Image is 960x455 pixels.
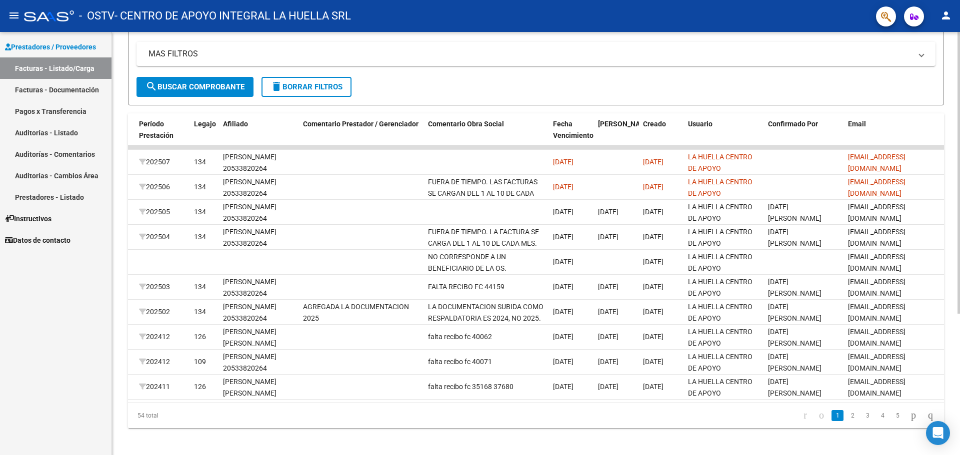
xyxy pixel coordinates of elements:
span: Borrar Filtros [270,82,342,91]
div: [PERSON_NAME] 20533820264 [223,301,295,324]
span: falta recibo fc 40062 [428,333,492,341]
span: LA DOCUMENTACION SUBIDA COMO RESPALDATORIA ES 2024, NO 2025. [428,303,543,322]
div: 109 [194,356,206,368]
span: FUERA DE TIEMPO. LAS FACTURAS SE CARGAN DEL 1 AL 10 DE CADA MES. [428,178,537,209]
datatable-header-cell: Fecha Confimado [594,113,639,157]
span: [DATE] [553,383,573,391]
span: [DATE] [643,258,663,266]
span: [DATE][PERSON_NAME] [768,328,821,347]
datatable-header-cell: Email [844,113,944,157]
span: LA HUELLA CENTRO DE APOYO [688,378,752,397]
span: LA HUELLA CENTRO DE APOYO [688,353,752,372]
mat-panel-title: MAS FILTROS [148,48,911,59]
div: 126 [194,381,206,393]
span: [DATE] [553,258,573,266]
li: page 4 [875,407,890,424]
span: 202502 [139,308,170,316]
span: 202411 [139,383,170,391]
span: FALTA RECIBO FC 44159 [428,283,504,291]
li: page 1 [830,407,845,424]
a: 3 [861,410,873,421]
mat-expansion-panel-header: MAS FILTROS [136,42,935,66]
span: [DATE] [553,283,573,291]
span: Email [848,120,866,128]
span: [EMAIL_ADDRESS][DOMAIN_NAME] [848,203,905,222]
span: [EMAIL_ADDRESS][DOMAIN_NAME] [848,353,905,372]
span: LA HUELLA CENTRO DE APOYO [688,278,752,297]
div: 134 [194,156,206,168]
span: LA HUELLA CENTRO DE APOYO [688,303,752,322]
div: [PERSON_NAME] 20533820264 [223,351,295,374]
span: [DATE] [643,183,663,191]
span: [DATE] [598,383,618,391]
span: [DATE] [598,333,618,341]
span: Comentario Obra Social [428,120,504,128]
span: [DATE] [553,358,573,366]
span: Afiliado [223,120,248,128]
span: [EMAIL_ADDRESS][DOMAIN_NAME] [848,328,905,347]
span: Datos de contacto [5,235,70,246]
datatable-header-cell: Fecha Vencimiento [549,113,594,157]
datatable-header-cell: Período Prestación [135,113,190,157]
a: go to last page [923,410,937,421]
span: [DATE] [553,208,573,216]
span: [DATE] [643,333,663,341]
span: Confirmado Por [768,120,818,128]
datatable-header-cell: Afiliado [219,113,299,157]
div: 54 total [128,403,289,428]
span: [DATE] [598,208,618,216]
li: page 5 [890,407,905,424]
span: Buscar Comprobante [145,82,244,91]
div: 134 [194,181,206,193]
a: go to first page [799,410,811,421]
a: go to next page [906,410,920,421]
span: [EMAIL_ADDRESS][DOMAIN_NAME] [848,153,905,172]
span: 202505 [139,208,170,216]
span: falta recibo fc 35168 37680 [428,383,513,391]
span: [DATE][PERSON_NAME] [768,278,821,297]
span: [DATE] [643,358,663,366]
div: [PERSON_NAME] 20533820264 [223,151,295,174]
div: [PERSON_NAME] 20533820264 [223,176,295,199]
div: [PERSON_NAME] [PERSON_NAME] 20535897876 [223,376,295,410]
span: [DATE][PERSON_NAME] [768,203,821,222]
span: FUERA DE TIEMPO. LA FACTURA SE CARGA DEL 1 AL 10 DE CADA MES. FALTA RECIBO DE FC 45767. [428,228,539,259]
span: LA HUELLA CENTRO DE APOYO [688,253,752,272]
span: [DATE][PERSON_NAME] [768,353,821,372]
span: [DATE][PERSON_NAME] [768,303,821,322]
datatable-header-cell: Confirmado Por [764,113,844,157]
span: [DATE] [553,233,573,241]
div: [PERSON_NAME] 20533820264 [223,276,295,299]
span: [DATE] [598,233,618,241]
span: LA HUELLA CENTRO DE APOYO [688,328,752,347]
div: 134 [194,306,206,318]
a: 5 [891,410,903,421]
div: [PERSON_NAME] [PERSON_NAME] 20535897876 [223,326,295,360]
span: [DATE] [643,233,663,241]
span: [DATE] [553,333,573,341]
span: [DATE] [553,308,573,316]
span: Instructivos [5,213,51,224]
span: [PERSON_NAME] [598,120,652,128]
a: 2 [846,410,858,421]
span: [EMAIL_ADDRESS][DOMAIN_NAME] [848,253,905,272]
button: Borrar Filtros [261,77,351,97]
datatable-header-cell: Legajo [190,113,219,157]
div: [PERSON_NAME] 20533820264 [223,226,295,249]
span: [DATE] [553,183,573,191]
span: 202412 [139,358,170,366]
datatable-header-cell: Creado [639,113,684,157]
span: Fecha Vencimiento [553,120,593,139]
mat-icon: person [940,9,952,21]
span: Comentario Prestador / Gerenciador [303,120,418,128]
span: [DATE] [598,283,618,291]
div: 134 [194,206,206,218]
mat-icon: delete [270,80,282,92]
span: [DATE] [553,158,573,166]
span: [EMAIL_ADDRESS][DOMAIN_NAME] [848,303,905,322]
div: 134 [194,231,206,243]
span: [DATE] [643,158,663,166]
span: 202504 [139,233,170,241]
span: 202506 [139,183,170,191]
span: 202503 [139,283,170,291]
